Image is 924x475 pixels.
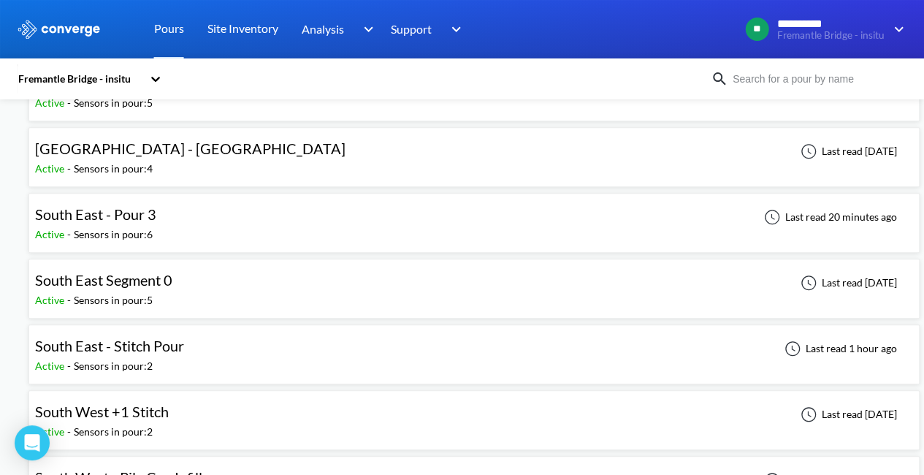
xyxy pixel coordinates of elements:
span: South West +1 Stitch [35,403,169,420]
span: - [67,96,74,109]
span: - [67,294,74,306]
a: South East - Stitch PourActive-Sensors in pour:2Last read 1 hour ago [28,341,920,354]
div: Sensors in pour: 2 [74,358,153,374]
div: Open Intercom Messenger [15,425,50,460]
a: South East - Pour 3Active-Sensors in pour:6Last read 20 minutes ago [28,210,920,222]
a: South West +1 StitchActive-Sensors in pour:2Last read [DATE] [28,407,920,419]
img: logo_ewhite.svg [17,20,102,39]
span: Active [35,425,67,438]
span: - [67,228,74,240]
span: [GEOGRAPHIC_DATA] - [GEOGRAPHIC_DATA] [35,140,345,157]
span: Active [35,162,67,175]
div: Sensors in pour: 2 [74,424,153,440]
span: - [67,162,74,175]
div: Last read [DATE] [793,406,901,423]
span: South East - Stitch Pour [35,337,184,354]
a: South East Segment 0Active-Sensors in pour:5Last read [DATE] [28,275,920,288]
span: - [67,360,74,372]
img: downArrow.svg [442,20,465,38]
span: Analysis [302,20,344,38]
img: downArrow.svg [354,20,377,38]
span: Active [35,294,67,306]
div: Sensors in pour: 6 [74,227,153,243]
img: icon-search.svg [711,70,728,88]
div: Last read [DATE] [793,274,901,292]
span: Support [391,20,432,38]
a: [GEOGRAPHIC_DATA] - [GEOGRAPHIC_DATA]Active-Sensors in pour:4Last read [DATE] [28,144,920,156]
span: South East - Pour 3 [35,205,156,223]
img: downArrow.svg [885,20,908,38]
span: - [67,425,74,438]
div: Last read [DATE] [793,142,901,160]
div: Last read 1 hour ago [776,340,901,357]
span: Active [35,360,67,372]
span: South East Segment 0 [35,271,172,289]
div: Sensors in pour: 5 [74,292,153,308]
div: Last read 20 minutes ago [756,208,901,226]
span: Active [35,96,67,109]
span: Fremantle Bridge - insitu [777,30,885,41]
span: Active [35,228,67,240]
div: Sensors in pour: 4 [74,161,153,177]
div: Sensors in pour: 5 [74,95,153,111]
div: Fremantle Bridge - insitu [17,71,142,87]
input: Search for a pour by name [728,71,905,87]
